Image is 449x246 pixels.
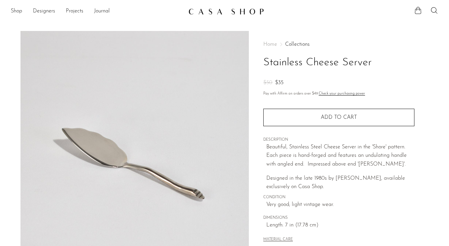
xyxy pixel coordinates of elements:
[263,42,277,47] span: Home
[321,115,357,120] span: Add to cart
[319,92,365,96] a: Check your purchasing power - Learn more about Affirm Financing (opens in modal)
[275,80,283,85] span: $35
[66,7,83,16] a: Projects
[11,6,183,17] ul: NEW HEADER MENU
[263,80,272,85] span: $50
[263,109,414,126] button: Add to cart
[11,7,22,16] a: Shop
[94,7,110,16] a: Journal
[263,237,293,242] button: MATERIAL CARE
[266,143,414,169] p: Beautiful, Stainless Steel Cheese Server in the 'Shore' pattern. Each piece is hand-forged and fe...
[263,215,414,221] span: DIMENSIONS
[285,42,310,47] a: Collections
[263,137,414,143] span: DESCRIPTION
[266,201,414,209] span: Very good; light vintage wear.
[266,221,414,230] span: Length: 7 in (17.78 cm)
[263,195,414,201] span: CONDITION
[263,42,414,47] nav: Breadcrumbs
[263,91,414,97] p: Pay with Affirm on orders over $49.
[11,6,183,17] nav: Desktop navigation
[263,54,414,71] h1: Stainless Cheese Server
[266,174,414,191] p: Designed in the late 1980s by [PERSON_NAME], available exclusively on Casa Shop.
[33,7,55,16] a: Designers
